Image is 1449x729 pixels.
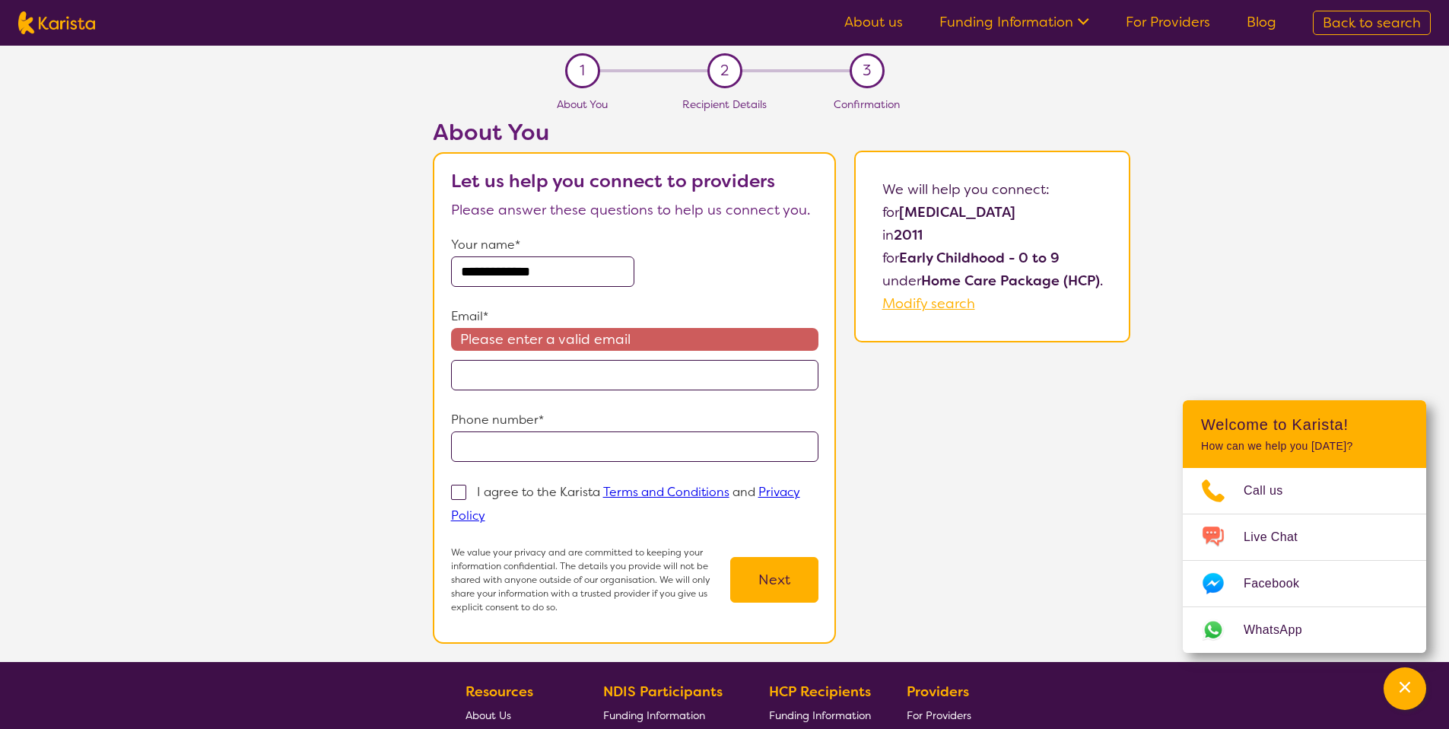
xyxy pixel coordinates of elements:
p: Email* [451,305,819,328]
a: Funding Information [939,13,1089,31]
img: Karista logo [18,11,95,34]
b: HCP Recipients [769,683,871,701]
span: About Us [466,708,511,722]
b: [MEDICAL_DATA] [899,203,1015,221]
ul: Choose channel [1183,468,1426,653]
span: Facebook [1244,572,1317,595]
b: Resources [466,683,533,701]
span: Live Chat [1244,526,1316,549]
span: Back to search [1323,14,1421,32]
span: Call us [1244,479,1301,502]
span: Please enter a valid email [451,328,819,351]
span: Funding Information [603,708,705,722]
a: Privacy Policy [451,484,800,524]
a: Funding Information [603,703,734,727]
h2: About You [433,119,836,146]
b: NDIS Participants [603,683,723,701]
b: Home Care Package (HCP) [921,272,1100,290]
p: We value your privacy and are committed to keeping your information confidential. The details you... [451,546,731,614]
h2: Welcome to Karista! [1201,415,1408,434]
b: Providers [907,683,969,701]
a: About Us [466,703,567,727]
p: Please answer these questions to help us connect you. [451,199,819,221]
span: Confirmation [834,97,900,111]
p: I agree to the Karista and [451,484,800,524]
a: Funding Information [769,703,871,727]
span: For Providers [907,708,971,722]
span: 3 [863,59,871,82]
button: Channel Menu [1384,667,1426,710]
a: For Providers [1126,13,1210,31]
p: Your name* [451,234,819,256]
b: Early Childhood - 0 to 9 [899,249,1060,267]
span: 1 [580,59,585,82]
b: 2011 [894,226,923,244]
button: Next [730,557,818,603]
span: WhatsApp [1244,619,1320,641]
span: Recipient Details [682,97,767,111]
span: 2 [720,59,729,82]
p: Phone number* [451,409,819,431]
a: Back to search [1313,11,1431,35]
p: under . [882,269,1103,292]
a: Modify search [882,294,975,313]
a: Web link opens in a new tab. [1183,607,1426,653]
p: for [882,201,1103,224]
div: Channel Menu [1183,400,1426,653]
p: in [882,224,1103,247]
a: Terms and Conditions [603,484,729,500]
a: Blog [1247,13,1276,31]
span: About You [557,97,608,111]
p: We will help you connect: [882,178,1103,201]
a: For Providers [907,703,977,727]
a: About us [844,13,903,31]
span: Funding Information [769,708,871,722]
b: Let us help you connect to providers [451,169,775,193]
p: for [882,247,1103,269]
p: How can we help you [DATE]? [1201,440,1408,453]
